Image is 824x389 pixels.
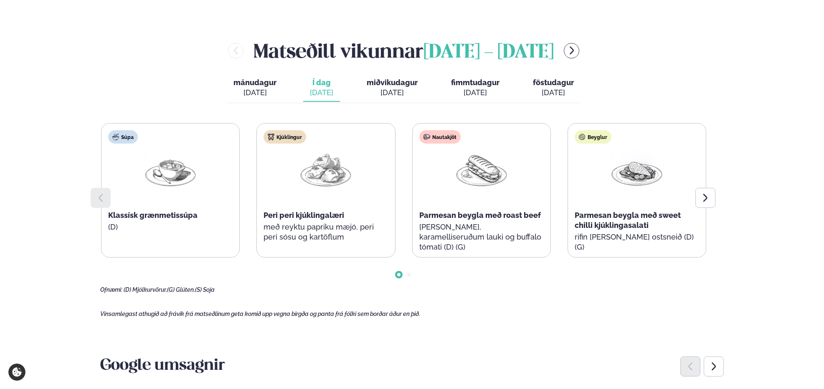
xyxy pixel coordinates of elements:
[100,311,420,317] span: Vinsamlegast athugið að frávik frá matseðlinum geta komið upp vegna birgða og panta frá fólki sem...
[233,78,276,87] span: mánudagur
[264,130,306,144] div: Kjúklingur
[303,74,340,102] button: Í dag [DATE]
[310,88,333,98] div: [DATE]
[575,232,699,252] p: rifin [PERSON_NAME] ostsneið (D) (G)
[451,88,499,98] div: [DATE]
[8,364,25,381] a: Cookie settings
[419,130,461,144] div: Nautakjöt
[423,134,430,140] img: beef.svg
[108,222,233,232] p: (D)
[455,150,508,189] img: Panini.png
[533,78,574,87] span: föstudagur
[575,211,681,230] span: Parmesan beygla með sweet chilli kjúklingasalati
[195,286,215,293] span: (S) Soja
[112,134,119,140] img: soup.svg
[680,356,700,376] div: Previous slide
[423,43,554,62] span: [DATE] - [DATE]
[233,88,276,98] div: [DATE]
[310,78,333,88] span: Í dag
[526,74,581,102] button: föstudagur [DATE]
[227,74,283,102] button: mánudagur [DATE]
[610,150,664,189] img: Chicken-breast.png
[100,286,122,293] span: Ofnæmi:
[397,273,401,276] span: Go to slide 1
[407,273,411,276] span: Go to slide 2
[533,88,574,98] div: [DATE]
[564,43,579,58] button: menu-btn-right
[360,74,424,102] button: miðvikudagur [DATE]
[254,37,554,64] h2: Matseðill vikunnar
[579,134,586,140] img: bagle-new-16px.svg
[444,74,506,102] button: fimmtudagur [DATE]
[367,88,418,98] div: [DATE]
[264,222,388,242] p: með reyktu papriku mæjó, peri peri sósu og kartöflum
[167,286,195,293] span: (G) Glúten,
[144,150,197,189] img: Soup.png
[419,211,541,220] span: Parmesan beygla með roast beef
[100,356,724,376] h3: Google umsagnir
[367,78,418,87] span: miðvikudagur
[108,130,138,144] div: Súpa
[228,43,243,58] button: menu-btn-left
[299,150,352,189] img: Chicken-thighs.png
[264,211,344,220] span: Peri peri kjúklingalæri
[419,222,544,252] p: [PERSON_NAME], karamelliseruðum lauki og buffalo tómati (D) (G)
[124,286,167,293] span: (D) Mjólkurvörur,
[268,134,274,140] img: chicken.svg
[108,211,198,220] span: Klassísk grænmetissúpa
[704,356,724,376] div: Next slide
[575,130,611,144] div: Beyglur
[451,78,499,87] span: fimmtudagur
